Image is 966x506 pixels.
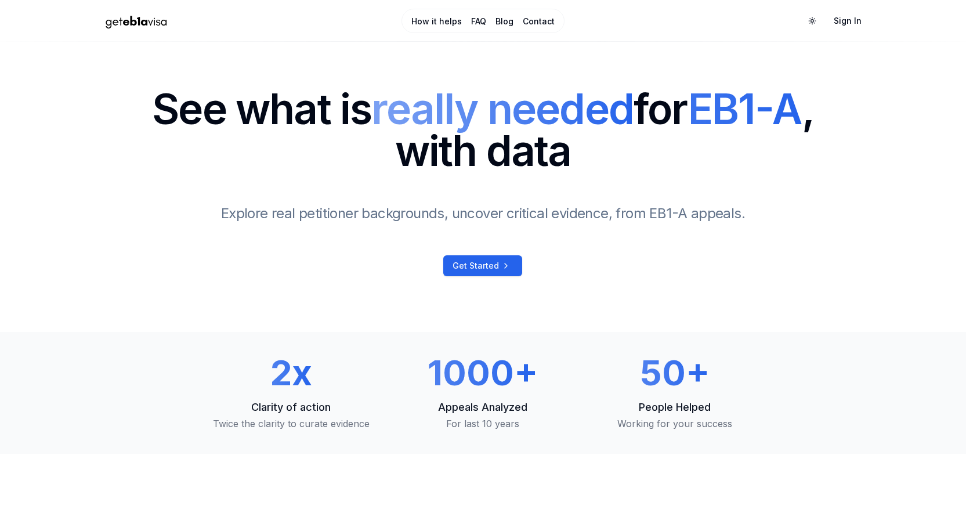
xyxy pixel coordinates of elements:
[96,11,177,31] img: geteb1avisa logo
[588,399,762,415] p: People Helped
[270,352,312,393] span: 2x
[371,84,634,134] span: really needed
[471,16,486,27] a: FAQ
[588,417,762,431] p: Working for your success
[495,16,513,27] a: Blog
[396,399,570,415] p: Appeals Analyzed
[401,9,565,33] nav: Main
[428,352,538,393] span: 1000+
[396,417,570,431] p: For last 10 years
[523,16,555,27] a: Contact
[453,260,499,272] span: Get Started
[688,84,802,134] span: EB1-A
[411,16,462,27] a: How it helps
[824,10,871,31] a: Sign In
[221,205,745,222] span: Explore real petitioner backgrounds, uncover critical evidence, from EB1-A appeals.
[152,130,814,172] span: with data
[640,352,710,393] span: 50+
[205,417,378,431] p: Twice the clarity to curate evidence
[152,88,814,130] span: See what is for ,
[205,399,378,415] p: Clarity of action
[96,11,354,31] a: Home Page
[443,255,522,276] a: Get Started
